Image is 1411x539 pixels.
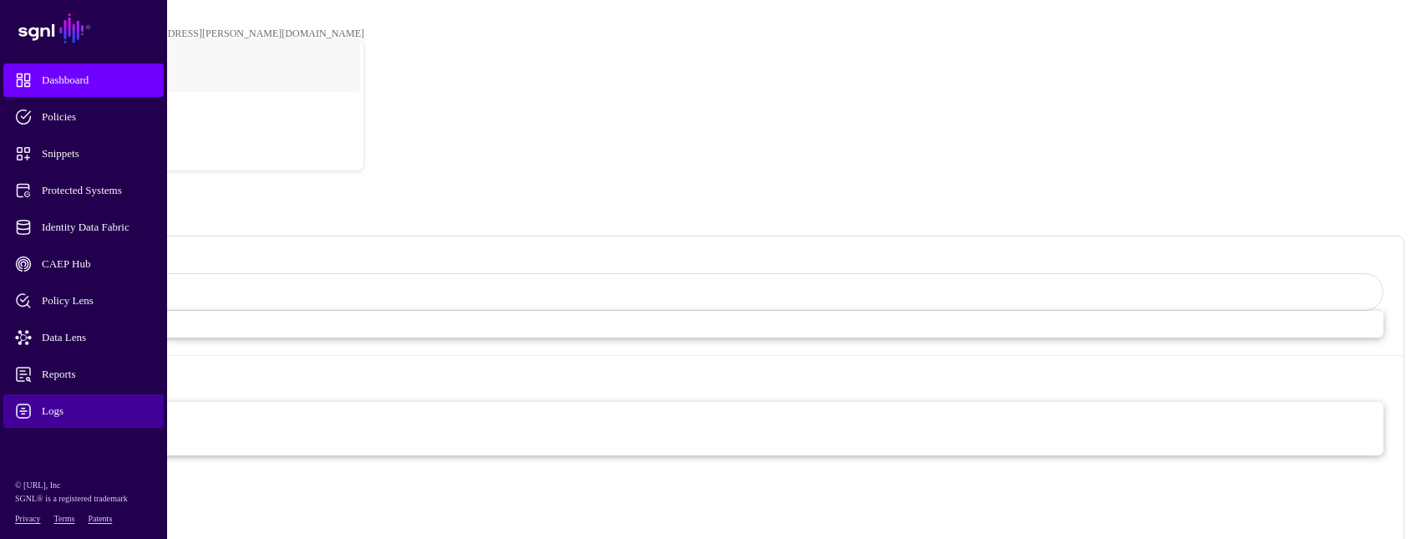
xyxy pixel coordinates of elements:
[28,455,1383,495] div: 0
[3,211,164,244] a: Identity Data Fabric
[34,87,363,140] a: POC
[3,358,164,391] a: Reports
[28,366,1383,387] strong: Events
[3,431,164,465] a: Admin
[54,514,75,523] a: Terms
[15,514,41,523] a: Privacy
[3,174,164,207] a: Protected Systems
[88,514,112,523] a: Patents
[15,479,152,492] p: © [URL], Inc
[3,137,164,170] a: Snippets
[34,145,363,158] div: Log out
[15,145,179,162] span: Snippets
[3,100,164,134] a: Policies
[15,72,179,89] span: Dashboard
[3,284,164,318] a: Policy Lens
[3,64,164,97] a: Dashboard
[15,182,179,199] span: Protected Systems
[7,196,1404,219] h2: Dashboard
[3,321,164,354] a: Data Lens
[15,109,179,125] span: Policies
[3,394,164,428] a: Logs
[15,329,179,346] span: Data Lens
[28,254,1383,273] h3: Policies & Rules
[3,247,164,281] a: CAEP Hub
[10,10,157,47] a: SGNL
[15,366,179,383] span: Reports
[15,403,179,420] span: Logs
[33,28,364,40] div: [PERSON_NAME][EMAIL_ADDRESS][PERSON_NAME][DOMAIN_NAME]
[15,256,179,272] span: CAEP Hub
[15,492,152,506] p: SGNL® is a registered trademark
[15,292,179,309] span: Policy Lens
[15,219,179,236] span: Identity Data Fabric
